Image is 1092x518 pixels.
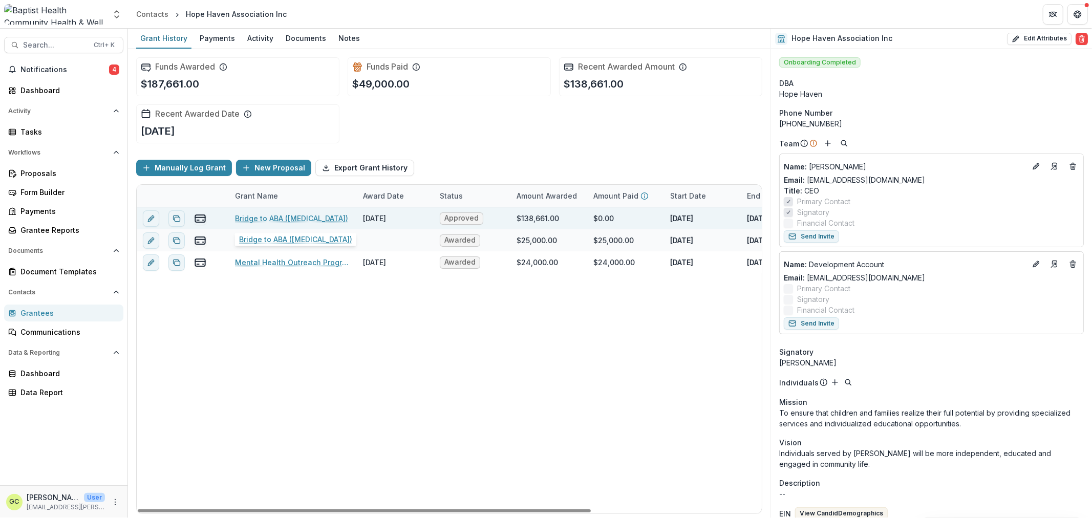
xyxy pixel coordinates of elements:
a: Documents [282,29,330,49]
div: $138,661.00 [517,213,559,224]
div: Amount Paid [587,185,664,207]
span: Awarded [444,258,476,267]
a: Email: [EMAIL_ADDRESS][DOMAIN_NAME] [784,175,925,185]
a: Dashboard [4,82,123,99]
button: Get Help [1067,4,1088,25]
div: Award Date [357,185,434,207]
span: Notifications [20,66,109,74]
button: Edit [1030,160,1042,172]
a: Document Templates [4,263,123,280]
span: Financial Contact [797,305,854,315]
a: Notes [334,29,364,49]
div: Amount Awarded [510,185,587,207]
p: Individuals [779,377,819,388]
span: Description [779,478,820,488]
div: End Date [741,190,785,201]
span: Approved [444,214,479,223]
span: Signatory [797,294,829,305]
a: Name: [PERSON_NAME] [784,161,1026,172]
div: Hope Haven [779,89,1084,99]
div: Contacts [136,9,168,19]
button: Export Grant History [315,160,414,176]
button: Partners [1043,4,1063,25]
button: Duplicate proposal [168,232,185,249]
p: Amount Paid [593,190,638,201]
a: Proposals [4,165,123,182]
div: $25,000.00 [593,235,634,246]
button: edit [143,254,159,271]
button: Open Documents [4,243,123,259]
span: Workflows [8,149,109,156]
p: Development Account [784,259,1026,270]
div: Form Builder [20,187,115,198]
div: Proposals [20,168,115,179]
div: Amount Awarded [510,190,583,201]
div: Dashboard [20,85,115,96]
div: Grantee Reports [20,225,115,235]
button: Open Contacts [4,284,123,300]
a: Tasks [4,123,123,140]
div: Documents [282,31,330,46]
a: Contacts [132,7,173,21]
div: Status [434,190,469,201]
p: $187,661.00 [141,76,199,92]
p: To ensure that children and families realize their full potential by providing specialized servic... [779,407,1084,429]
p: [PERSON_NAME] [27,492,80,503]
span: Contacts [8,289,109,296]
div: Hope Haven Association Inc [186,9,287,19]
button: view-payments [194,256,206,269]
h2: Hope Haven Association Inc [791,34,892,43]
div: Grantees [20,308,115,318]
button: Open Activity [4,103,123,119]
a: Go to contact [1046,158,1063,175]
div: Status [434,185,510,207]
p: Individuals served by [PERSON_NAME] will be more independent, educated and engaged in community l... [779,448,1084,469]
span: Primary Contact [797,196,850,207]
div: End Date [741,185,818,207]
a: Grant History [136,29,191,49]
span: Search... [23,41,88,50]
div: Document Templates [20,266,115,277]
button: Deletes [1067,160,1079,172]
div: $0.00 [593,213,614,224]
button: Edit [1030,258,1042,270]
button: Search [842,376,854,389]
h2: Recent Awarded Date [155,109,240,119]
div: Data Report [20,387,115,398]
span: Signatory [797,207,829,218]
h2: Funds Awarded [155,62,215,72]
div: Start Date [664,190,712,201]
p: [PERSON_NAME] [784,161,1026,172]
p: CEO [784,185,1079,196]
span: Vision [779,437,802,448]
span: Name : [784,162,807,171]
div: Payments [20,206,115,217]
span: Activity [8,107,109,115]
a: Hope Haven-Early [MEDICAL_DATA] Evaluation Program-1 [235,235,351,246]
span: 4 [109,64,119,75]
span: Email: [784,176,805,184]
p: $49,000.00 [352,76,410,92]
a: Communications [4,323,123,340]
button: New Proposal [236,160,311,176]
div: Grant Name [229,190,284,201]
span: Onboarding Completed [779,57,861,68]
div: Grant Name [229,185,357,207]
div: Notes [334,31,364,46]
button: Manually Log Grant [136,160,232,176]
span: Primary Contact [797,283,850,294]
div: [DATE] [363,213,386,224]
button: Add [829,376,841,389]
p: [DATE] [747,235,770,246]
span: Mission [779,397,807,407]
p: [EMAIL_ADDRESS][PERSON_NAME][DOMAIN_NAME] [27,503,105,512]
div: $25,000.00 [517,235,557,246]
div: [PHONE_NUMBER] [779,118,1084,129]
button: Open Data & Reporting [4,344,123,361]
div: Grant History [136,31,191,46]
button: Add [822,137,834,149]
a: Activity [243,29,277,49]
